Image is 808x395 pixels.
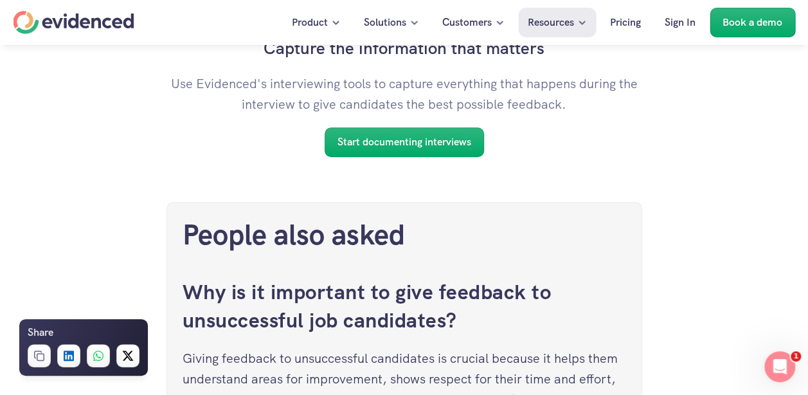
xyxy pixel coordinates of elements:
p: Sign In [665,14,696,31]
a: People also asked [183,216,405,253]
a: Why is it important to give feedback to unsuccessful job candidates? [183,279,557,335]
p: Pricing [610,14,641,31]
p: Book a demo [723,14,782,31]
p: Solutions [364,14,406,31]
p: Customers [442,14,492,31]
a: Sign In [655,8,705,37]
iframe: Intercom live chat [764,351,795,382]
p: Resources [528,14,574,31]
p: Product [292,14,328,31]
p: Start documenting interviews [337,134,471,151]
span: 1 [791,351,801,362]
a: Home [13,11,134,34]
a: Book a demo [710,8,795,37]
a: Start documenting interviews [325,127,484,157]
h6: Share [28,324,53,341]
a: Pricing [600,8,651,37]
